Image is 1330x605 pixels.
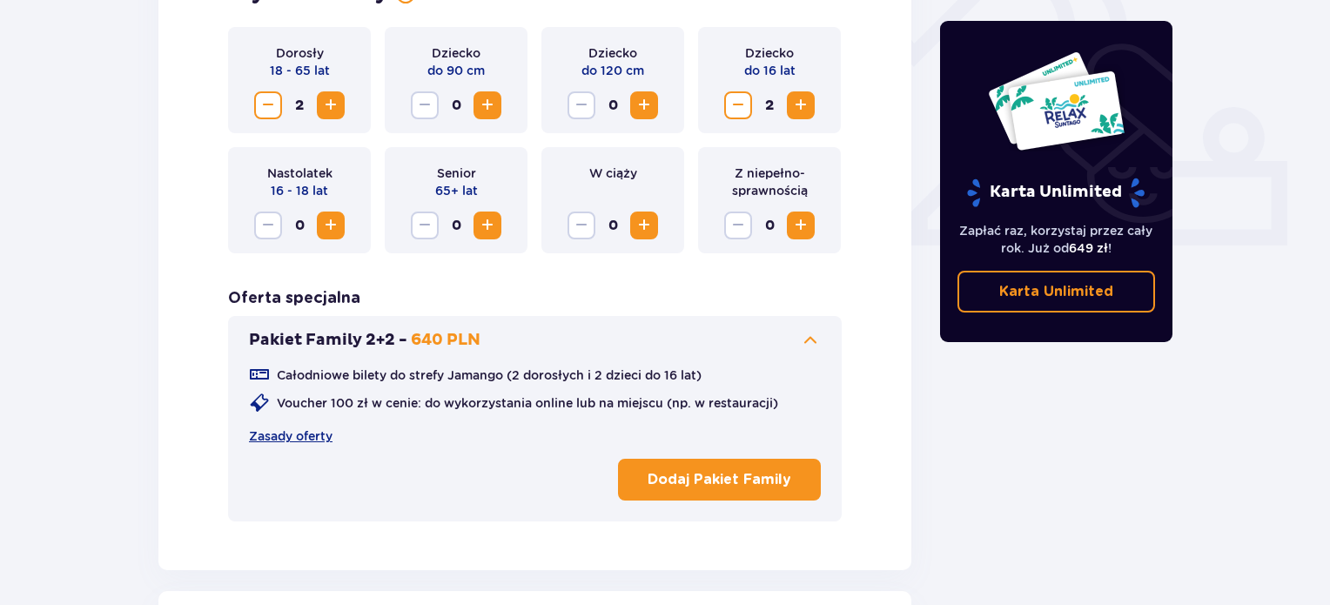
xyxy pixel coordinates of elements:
[442,91,470,119] span: 0
[756,212,783,239] span: 0
[285,212,313,239] span: 0
[228,288,360,309] h3: Oferta specjalna
[756,91,783,119] span: 2
[277,366,702,384] p: Całodniowe bilety do strefy Jamango (2 dorosłych i 2 dzieci do 16 lat)
[254,212,282,239] button: Zmniejsz
[411,91,439,119] button: Zmniejsz
[437,165,476,182] p: Senior
[712,165,827,199] p: Z niepełno­sprawnością
[432,44,480,62] p: Dziecko
[317,91,345,119] button: Zwiększ
[249,427,332,445] a: Zasady oferty
[435,182,478,199] p: 65+ lat
[745,44,794,62] p: Dziecko
[589,165,637,182] p: W ciąży
[267,165,332,182] p: Nastolatek
[1069,241,1108,255] span: 649 zł
[724,91,752,119] button: Zmniejsz
[270,62,330,79] p: 18 - 65 lat
[249,330,407,351] p: Pakiet Family 2+2 -
[568,91,595,119] button: Zmniejsz
[957,222,1156,257] p: Zapłać raz, korzystaj przez cały rok. Już od !
[442,212,470,239] span: 0
[474,91,501,119] button: Zwiększ
[999,282,1113,301] p: Karta Unlimited
[648,470,791,489] p: Dodaj Pakiet Family
[965,178,1146,208] p: Karta Unlimited
[411,330,480,351] p: 640 PLN
[618,459,821,501] button: Dodaj Pakiet Family
[411,212,439,239] button: Zmniejsz
[787,212,815,239] button: Zwiększ
[285,91,313,119] span: 2
[599,212,627,239] span: 0
[568,212,595,239] button: Zmniejsz
[277,394,778,412] p: Voucher 100 zł w cenie: do wykorzystania online lub na miejscu (np. w restauracji)
[630,212,658,239] button: Zwiększ
[588,44,637,62] p: Dziecko
[254,91,282,119] button: Zmniejsz
[787,91,815,119] button: Zwiększ
[317,212,345,239] button: Zwiększ
[474,212,501,239] button: Zwiększ
[744,62,796,79] p: do 16 lat
[276,44,324,62] p: Dorosły
[724,212,752,239] button: Zmniejsz
[427,62,485,79] p: do 90 cm
[957,271,1156,313] a: Karta Unlimited
[630,91,658,119] button: Zwiększ
[271,182,328,199] p: 16 - 18 lat
[599,91,627,119] span: 0
[249,330,821,351] button: Pakiet Family 2+2 -640 PLN
[581,62,644,79] p: do 120 cm
[987,50,1125,151] img: Dwie karty całoroczne do Suntago z napisem 'UNLIMITED RELAX', na białym tle z tropikalnymi liśćmi...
